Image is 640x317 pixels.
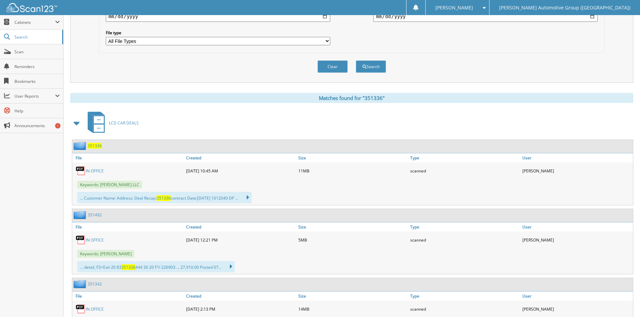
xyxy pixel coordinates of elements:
button: Search [356,60,386,73]
img: PDF.png [76,166,86,176]
a: Created [184,153,297,162]
label: File type [106,30,330,36]
span: 351336 [157,195,171,201]
div: 1 [55,123,60,128]
div: [DATE] 2:13 PM [184,302,297,316]
input: start [106,11,330,22]
span: Bookmarks [14,78,60,84]
div: 14MB [297,302,409,316]
div: 5MB [297,233,409,247]
div: [DATE] 12:21 PM [184,233,297,247]
div: ... Customer Name: Address: Deal Recap: contract Date:[DATE] 1012040 DP ... [77,192,252,203]
a: Size [297,153,409,162]
img: folder2.png [74,280,88,288]
img: PDF.png [76,304,86,314]
a: File [72,292,184,301]
img: scan123-logo-white.svg [7,3,57,12]
a: LCD CAR DEALS [84,110,139,136]
span: LCD CAR DEALS [109,120,139,126]
a: User [521,153,633,162]
div: [PERSON_NAME] [521,302,633,316]
div: scanned [409,164,521,177]
div: [PERSON_NAME] [521,164,633,177]
a: Type [409,292,521,301]
button: Clear [317,60,348,73]
span: 351336 [121,264,135,270]
div: [DATE] 10:45 AM [184,164,297,177]
img: folder2.png [74,211,88,219]
span: [PERSON_NAME] [435,6,473,10]
a: File [72,222,184,231]
a: 351492 [88,212,102,218]
span: User Reports [14,93,55,99]
img: PDF.png [76,235,86,245]
div: Matches found for "351336" [70,93,633,103]
a: IN OFFICE [86,306,104,312]
a: Size [297,292,409,301]
span: Keywords: [PERSON_NAME] [77,250,134,258]
span: Announcements [14,123,60,128]
a: Type [409,153,521,162]
img: folder2.png [74,142,88,150]
a: 351336 [88,143,102,149]
div: [PERSON_NAME] [521,233,633,247]
input: end [373,11,598,22]
a: Created [184,292,297,301]
a: User [521,292,633,301]
span: Help [14,108,60,114]
a: Type [409,222,521,231]
span: [PERSON_NAME] Automotive Group ([GEOGRAPHIC_DATA]) [499,6,630,10]
div: 11MB [297,164,409,177]
div: ... detail, F3=Exit 20 83 444 30 20 F1l 226903 ... 27,910.00 Posted 07... [77,261,235,272]
a: File [72,153,184,162]
span: Cabinets [14,19,55,25]
a: User [521,222,633,231]
a: Size [297,222,409,231]
a: Created [184,222,297,231]
span: Scan [14,49,60,55]
div: scanned [409,302,521,316]
span: Search [14,34,59,40]
a: IN OFFICE [86,168,104,174]
a: IN OFFICE [86,237,104,243]
a: 351342 [88,281,102,287]
span: Reminders [14,64,60,69]
div: scanned [409,233,521,247]
span: Keywords: [PERSON_NAME] LLC [77,181,142,189]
